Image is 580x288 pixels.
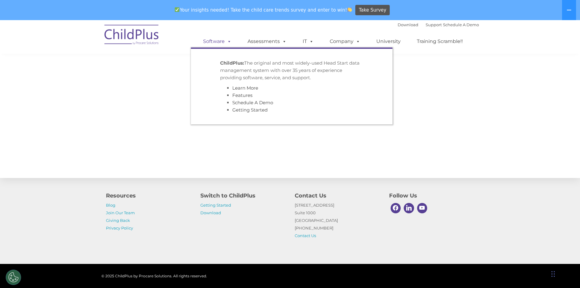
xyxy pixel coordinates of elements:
h4: Switch to ChildPlus [200,191,286,200]
a: Giving Back [106,218,130,223]
strong: ChildPlus: [220,60,244,66]
font: | [398,22,479,27]
a: Software [197,35,237,48]
a: Join Our Team [106,210,135,215]
span: Your insights needed! Take the child care trends survey and enter to win! [172,4,355,16]
a: Download [200,210,221,215]
a: Blog [106,203,115,208]
img: ChildPlus by Procare Solutions [101,20,162,51]
span: © 2025 ChildPlus by Procare Solutions. All rights reserved. [101,274,207,278]
button: Cookies Settings [6,270,21,285]
a: Linkedin [402,201,416,215]
a: Contact Us [295,233,316,238]
a: Getting Started [200,203,231,208]
a: Training Scramble!! [411,35,469,48]
a: University [370,35,407,48]
p: The original and most widely-used Head Start data management system with over 35 years of experie... [220,59,363,81]
h4: Resources [106,191,191,200]
h4: Contact Us [295,191,380,200]
a: Download [398,22,418,27]
a: Company [324,35,366,48]
img: 👏 [347,7,352,12]
a: Getting Started [232,107,268,113]
a: Schedule A Demo [232,100,273,105]
a: Features [232,92,252,98]
img: ✅ [175,7,179,12]
a: Take Survey [355,5,390,16]
a: Schedule A Demo [443,22,479,27]
a: IT [297,35,320,48]
a: Facebook [389,201,402,215]
a: Learn More [232,85,258,91]
p: [STREET_ADDRESS] Suite 1000 [GEOGRAPHIC_DATA] [PHONE_NUMBER] [295,201,380,240]
a: Privacy Policy [106,226,133,230]
h4: Follow Us [389,191,474,200]
a: Assessments [241,35,293,48]
iframe: Chat Widget [480,222,580,288]
div: Drag [551,265,555,283]
span: Take Survey [359,5,386,16]
a: Support [426,22,442,27]
a: Youtube [416,201,429,215]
